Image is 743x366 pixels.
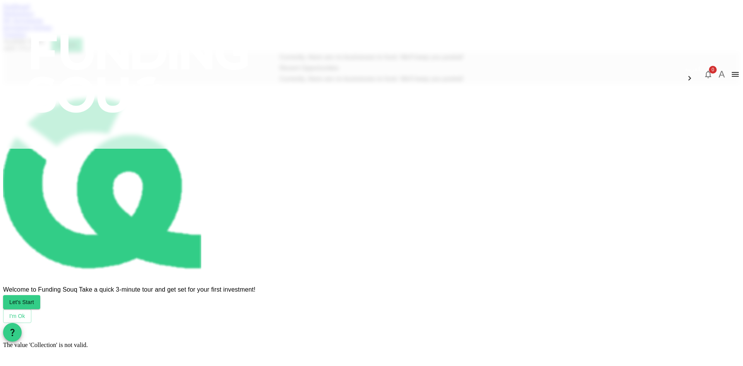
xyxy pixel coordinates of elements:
div: The value 'Collection' is not valid. [3,342,740,349]
span: العربية [685,66,700,72]
button: A [716,69,728,80]
span: Take a quick 3-minute tour and get set for your first investment! [77,286,256,293]
button: question [3,323,22,342]
span: 0 [709,66,717,74]
button: I'm Ok [3,309,31,323]
span: Welcome to Funding Souq [3,286,77,293]
button: 0 [700,67,716,82]
button: Let's Start [3,295,40,309]
img: fav-icon [3,84,201,283]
